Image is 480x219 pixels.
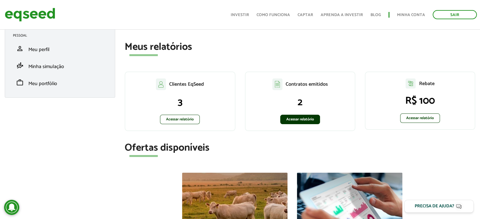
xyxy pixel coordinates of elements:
[419,81,434,87] p: Rebate
[372,95,468,107] p: R$ 100
[156,78,166,90] img: agent-clientes.svg
[125,42,475,53] h2: Meus relatórios
[8,57,112,74] li: Minha simulação
[257,13,290,17] a: Como funciona
[8,40,112,57] li: Meu perfil
[13,62,107,69] a: finance_modeMinha simulação
[13,45,107,52] a: personMeu perfil
[397,13,425,17] a: Minha conta
[272,78,282,90] img: agent-contratos.svg
[231,13,249,17] a: Investir
[400,113,440,123] a: Acessar relatório
[28,79,57,88] span: Meu portfólio
[132,96,228,108] p: 3
[16,62,24,69] span: finance_mode
[252,96,348,108] p: 2
[286,81,328,87] p: Contratos emitidos
[321,13,363,17] a: Aprenda a investir
[169,81,204,87] p: Clientes EqSeed
[433,10,477,19] a: Sair
[16,79,24,86] span: work
[28,62,64,71] span: Minha simulação
[5,6,55,23] img: EqSeed
[13,34,112,37] h2: Pessoal
[370,13,381,17] a: Blog
[13,79,107,86] a: workMeu portfólio
[125,142,475,153] h2: Ofertas disponíveis
[298,13,313,17] a: Captar
[16,45,24,52] span: person
[160,115,200,124] a: Acessar relatório
[28,45,50,54] span: Meu perfil
[280,115,320,124] a: Acessar relatório
[406,78,416,89] img: agent-relatorio.svg
[8,74,112,91] li: Meu portfólio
